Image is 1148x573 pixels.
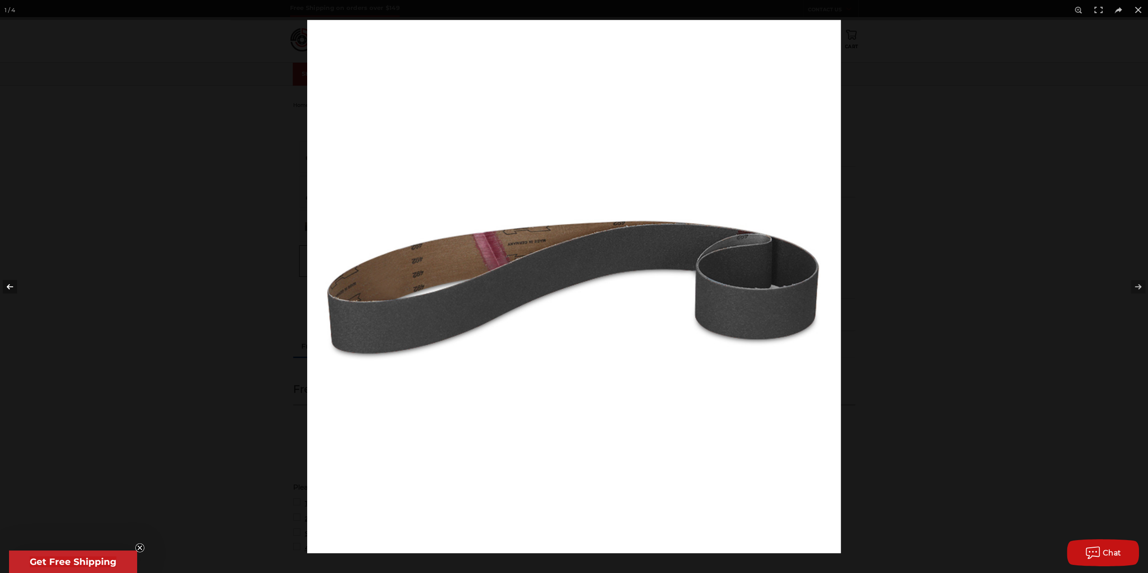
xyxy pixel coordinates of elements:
button: Chat [1067,539,1139,566]
button: Next (arrow right) [1116,264,1148,309]
button: Close teaser [135,543,144,552]
div: Get Free ShippingClose teaser [9,550,137,573]
img: 2_x_72_Silicon_Carbide_Sanding_Belt_-1__79481.1660319848.jpg [307,20,841,553]
span: Chat [1103,549,1121,557]
span: Get Free Shipping [30,556,116,567]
